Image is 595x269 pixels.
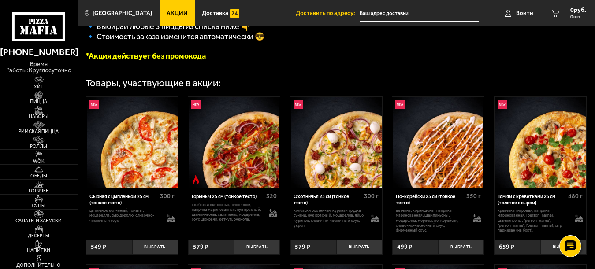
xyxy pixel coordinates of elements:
span: 499 ₽ [397,243,413,251]
a: НовинкаПо-корейски 25 см (тонкое тесто) [392,97,484,188]
span: [GEOGRAPHIC_DATA] [93,10,152,16]
img: По-корейски 25 см (тонкое тесто) [393,97,483,188]
span: 350 г [466,192,481,200]
span: 579 ₽ [295,243,310,251]
span: Войти [516,10,533,16]
button: Выбрать [234,240,280,254]
img: Новинка [294,100,303,109]
span: 579 ₽ [193,243,208,251]
p: цыпленок копченый, томаты, моцарелла, сыр дорблю, сливочно-чесночный соус. [89,208,160,223]
img: Горыныч 25 см (тонкое тесто) [189,97,279,188]
span: Доставить по адресу: [296,10,360,16]
span: 659 ₽ [499,243,514,251]
img: Новинка [191,100,201,109]
span: Доставка [202,10,228,16]
a: НовинкаТом ям с креветками 25 см (толстое с сыром) [495,97,586,188]
p: креветка тигровая, паприка маринованная, [PERSON_NAME], шампиньоны, [PERSON_NAME], [PERSON_NAME],... [498,208,569,232]
span: 320 [266,192,277,200]
img: Сырная с цыплёнком 25 см (тонкое тесто) [87,97,178,188]
button: Выбрать [438,240,484,254]
img: Том ям с креветками 25 см (толстое с сыром) [495,97,586,188]
button: Выбрать [132,240,178,254]
span: 0 шт. [570,14,586,19]
span: 🔹 Стоимость заказа изменится автоматически 😎 [86,32,264,41]
a: НовинкаОхотничья 25 см (тонкое тесто) [290,97,382,188]
span: 300 г [160,192,175,200]
div: Сырная с цыплёнком 25 см (тонкое тесто) [89,194,158,206]
img: Новинка [395,100,405,109]
button: Выбрать [540,240,586,254]
a: НовинкаСырная с цыплёнком 25 см (тонкое тесто) [86,97,178,188]
span: 0 руб. [570,7,586,13]
font: *Акция действует без промокода [86,51,206,61]
img: Новинка [89,100,99,109]
img: Охотничья 25 см (тонкое тесто) [291,97,382,188]
div: Товары, участвующие в акции: [86,78,221,88]
span: 300 г [364,192,379,200]
span: 🔹﻿ Выбирай любые 3 пиццы из списка ниже 👇 [86,22,250,31]
p: колбаски охотничьи, куриная грудка су-вид, лук красный, моцарелла, яйцо куриное, сливочно-чесночн... [294,208,364,228]
span: Акции [167,10,188,16]
input: Ваш адрес доставки [360,5,479,22]
button: Выбрать [336,240,382,254]
a: НовинкаОстрое блюдоГорыныч 25 см (тонкое тесто) [188,97,280,188]
img: Новинка [498,100,507,109]
img: 15daf4d41897b9f0e9f617042186c801.svg [230,9,239,18]
img: Острое блюдо [191,175,201,184]
span: 480 г [568,192,583,200]
p: ветчина, корнишоны, паприка маринованная, шампиньоны, моцарелла, морковь по-корейски, сливочно-че... [396,208,467,232]
div: По-корейски 25 см (тонкое тесто) [396,194,464,206]
span: 549 ₽ [91,243,106,251]
div: Том ям с креветками 25 см (толстое с сыром) [498,194,566,206]
div: Горыныч 25 см (тонкое тесто) [192,194,264,200]
p: колбаски Охотничьи, пепперони, паприка маринованная, лук красный, шампиньоны, халапеньо, моцарелл... [192,202,263,222]
div: Охотничья 25 см (тонкое тесто) [294,194,362,206]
